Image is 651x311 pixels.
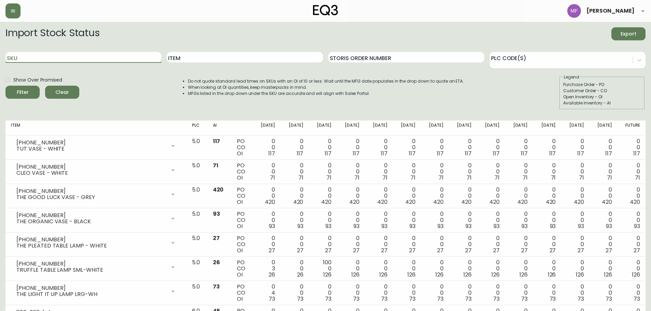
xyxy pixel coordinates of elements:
div: [PHONE_NUMBER] [16,212,166,218]
div: [PHONE_NUMBER] [16,285,166,291]
img: logo [313,5,338,16]
div: 0 3 [258,259,275,278]
div: [PHONE_NUMBER]THE PLEATED TABLE LAMP - WHITE [11,235,181,250]
th: AI [207,121,231,136]
div: THE GOOD LUCK VASE - GREY [16,194,166,200]
div: 0 0 [370,211,388,229]
div: TUT VASE - WHITE [16,146,166,152]
span: 93 [213,210,220,218]
div: 0 0 [595,138,612,157]
span: 27 [213,234,220,242]
div: 0 0 [258,187,275,205]
div: 0 0 [398,187,416,205]
span: 420 [574,198,584,206]
div: 0 0 [426,187,444,205]
th: [DATE] [449,121,477,136]
span: 71 [270,174,275,182]
span: 93 [409,222,416,230]
div: 0 0 [539,284,556,302]
div: 0 0 [314,211,331,229]
button: Clear [45,86,79,99]
span: OI [237,198,243,206]
div: 0 0 [370,187,388,205]
div: 0 0 [342,162,360,181]
div: 0 0 [286,138,303,157]
div: PO CO [237,211,247,229]
td: 5.0 [187,257,207,281]
div: 0 0 [370,284,388,302]
li: When looking at OI quantities, keep masterpacks in mind. [188,84,464,90]
span: 420 [265,198,275,206]
div: 0 0 [426,211,444,229]
span: 26 [269,271,275,279]
div: 0 0 [370,162,388,181]
span: 93 [521,222,528,230]
div: [PHONE_NUMBER] [16,164,166,170]
div: 0 0 [595,259,612,278]
span: 71 [523,174,528,182]
span: 73 [606,295,612,303]
span: 93 [634,222,640,230]
span: Clear [51,88,74,97]
div: 0 0 [483,187,500,205]
span: 73 [297,295,303,303]
div: 0 0 [426,138,444,157]
div: 0 0 [398,162,416,181]
div: 0 0 [286,162,303,181]
div: 0 0 [623,162,640,181]
div: 0 0 [567,187,584,205]
span: 27 [578,246,584,254]
div: 0 0 [511,284,528,302]
div: 0 0 [314,187,331,205]
div: Customer Order - CO [563,88,641,94]
span: 126 [491,271,500,279]
button: Export [611,27,646,40]
div: THE PLEATED TABLE LAMP - WHITE [16,243,166,249]
span: 93 [550,222,556,230]
span: 73 [325,295,331,303]
div: [PHONE_NUMBER]THE GOOD LUCK VASE - GREY [11,187,181,202]
span: 71 [635,174,640,182]
div: 0 0 [426,235,444,254]
div: 0 0 [286,211,303,229]
span: 27 [409,246,416,254]
span: Show Over Promised [13,76,62,84]
div: 0 0 [623,211,640,229]
span: 420 [602,198,612,206]
div: PO CO [237,235,247,254]
div: 0 0 [426,259,444,278]
span: 126 [632,271,640,279]
div: 0 0 [511,259,528,278]
div: 0 0 [567,162,584,181]
span: 126 [435,271,444,279]
span: OI [237,174,243,182]
span: OI [237,295,243,303]
div: [PHONE_NUMBER] [16,237,166,243]
span: 73 [409,295,416,303]
div: 0 0 [595,162,612,181]
span: [PERSON_NAME] [586,8,635,14]
span: 27 [606,246,612,254]
div: 0 0 [483,162,500,181]
li: MFGs listed in the drop down under the SKU are accurate and will align with Sales Portal. [188,90,464,97]
td: 5.0 [187,184,207,208]
div: 0 0 [342,235,360,254]
span: 73 [213,283,220,291]
div: 0 0 [398,211,416,229]
div: 0 0 [455,284,472,302]
span: 73 [269,295,275,303]
div: 0 0 [511,187,528,205]
span: 420 [349,198,360,206]
div: CLEO VASE - WHITE [16,170,166,176]
span: 117 [633,150,640,157]
div: 100 0 [314,259,331,278]
div: 0 0 [398,138,416,157]
div: 0 0 [511,138,528,157]
th: [DATE] [477,121,505,136]
div: [PHONE_NUMBER]CLEO VASE - WHITE [11,162,181,178]
span: 126 [379,271,388,279]
span: 126 [463,271,472,279]
div: 0 0 [258,162,275,181]
span: 26 [297,271,303,279]
th: [DATE] [253,121,281,136]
